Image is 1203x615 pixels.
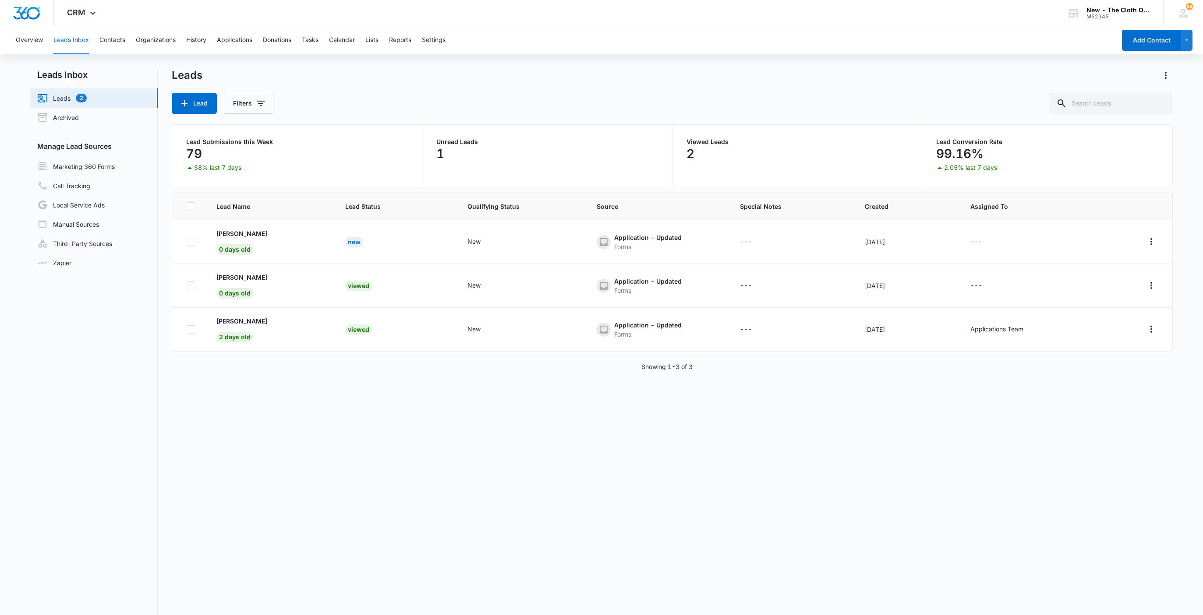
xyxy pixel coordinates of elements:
h2: Leads Inbox [30,68,158,81]
div: New [345,237,363,247]
span: 84 [1186,3,1193,10]
div: - - Select to Edit Field [467,237,496,247]
div: Applications Team [970,324,1023,334]
button: Leads Inbox [53,26,89,54]
div: Viewed [345,281,372,291]
button: Contacts [99,26,125,54]
button: Settings [422,26,446,54]
button: Applications [217,26,252,54]
a: Archived [37,112,79,123]
span: CRM [67,8,85,17]
div: Application - Updated [614,233,682,242]
a: [PERSON_NAME]2 days old [216,316,324,341]
div: account id [1086,14,1150,20]
div: - - Select to Edit Field [740,281,768,291]
p: Showing 1-3 of 3 [641,362,693,371]
button: Organizations [136,26,176,54]
span: Lead Name [216,202,324,211]
div: --- [740,237,752,247]
button: Add Contact [1122,30,1181,51]
div: Viewed [345,324,372,335]
div: New [467,324,481,334]
p: Unread Leads [436,139,658,145]
div: [DATE] [865,281,949,290]
button: Reports [389,26,411,54]
button: Actions [1144,278,1158,292]
button: Calendar [329,26,355,54]
p: [PERSON_NAME] [216,229,267,238]
span: 0 days old [216,244,253,255]
a: Third-Party Sources [37,238,112,249]
div: Application - Updated [614,320,682,330]
div: - - Select to Edit Field [740,237,768,247]
a: Zapier [37,258,71,267]
div: notifications count [1186,3,1193,10]
input: Search Leads [1049,93,1173,114]
div: New [467,237,481,246]
p: 1 [436,147,444,161]
a: Local Service Ads [37,200,105,210]
button: Lead [172,93,217,114]
span: 2 days old [216,332,253,342]
a: [PERSON_NAME]0 days old [216,273,324,297]
div: - - Select to Edit Field [467,281,496,291]
div: Forms [614,330,682,339]
p: 99.16% [936,147,984,161]
div: - - Select to Edit Field [970,324,1039,335]
div: - - Select to Edit Field [970,281,998,291]
button: Overview [16,26,43,54]
p: 58% last 7 days [194,165,241,171]
div: Application - Updated [614,277,682,286]
button: Actions [1159,68,1173,82]
button: Donations [263,26,291,54]
p: Viewed Leads [686,139,908,145]
div: account name [1086,7,1150,14]
div: [DATE] [865,325,949,334]
div: --- [740,324,752,335]
a: Viewed [345,282,372,289]
div: --- [740,281,752,291]
h1: Leads [172,69,202,82]
div: New [467,281,481,290]
button: Tasks [302,26,318,54]
button: Lists [365,26,379,54]
a: Call Tracking [37,180,90,191]
button: Filters [224,93,273,114]
div: --- [970,237,982,247]
div: Forms [614,286,682,295]
p: 79 [186,147,202,161]
span: Created [865,202,949,211]
span: Qualifying Status [467,202,576,211]
span: 0 days old [216,288,253,299]
span: Special Notes [740,202,844,211]
div: --- [970,281,982,291]
div: Forms [614,242,682,251]
div: - - Select to Edit Field [970,237,998,247]
a: [PERSON_NAME]0 days old [216,229,324,253]
h3: Manage Lead Sources [30,141,158,151]
a: New [345,238,363,246]
p: Lead Submissions this Week [186,139,408,145]
div: - - Select to Edit Field [467,324,496,335]
a: Manual Sources [37,219,99,229]
div: - - Select to Edit Field [740,324,768,335]
a: Leads2 [37,93,87,103]
a: Viewed [345,326,372,333]
div: [DATE] [865,237,949,246]
p: 2 [686,147,694,161]
span: Assigned To [970,202,1039,211]
button: History [186,26,206,54]
button: Actions [1144,235,1158,249]
p: [PERSON_NAME] [216,316,267,326]
p: [PERSON_NAME] [216,273,267,282]
button: Actions [1144,322,1158,336]
span: Lead Status [345,202,446,211]
a: Marketing 360 Forms [37,161,115,172]
p: Lead Conversion Rate [936,139,1158,145]
p: 2.05% last 7 days [944,165,997,171]
span: Source [597,202,719,211]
